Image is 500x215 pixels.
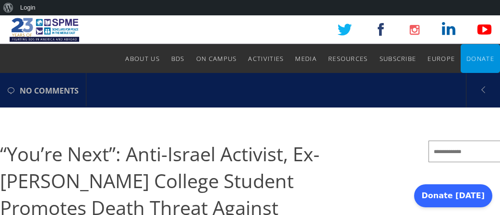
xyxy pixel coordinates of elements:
a: Resources [328,44,368,73]
a: On Campus [196,44,237,73]
img: SPME [10,15,79,44]
span: On Campus [196,54,237,63]
span: Donate [466,54,494,63]
span: no comments [20,74,79,107]
span: About Us [125,54,159,63]
a: Media [295,44,317,73]
a: Subscribe [380,44,417,73]
span: Activities [248,54,284,63]
a: Donate [466,44,494,73]
a: BDS [171,44,185,73]
span: Europe [428,54,455,63]
span: Resources [328,54,368,63]
span: Media [295,54,317,63]
a: Europe [428,44,455,73]
span: BDS [171,54,185,63]
a: About Us [125,44,159,73]
a: Activities [248,44,284,73]
span: Subscribe [380,54,417,63]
